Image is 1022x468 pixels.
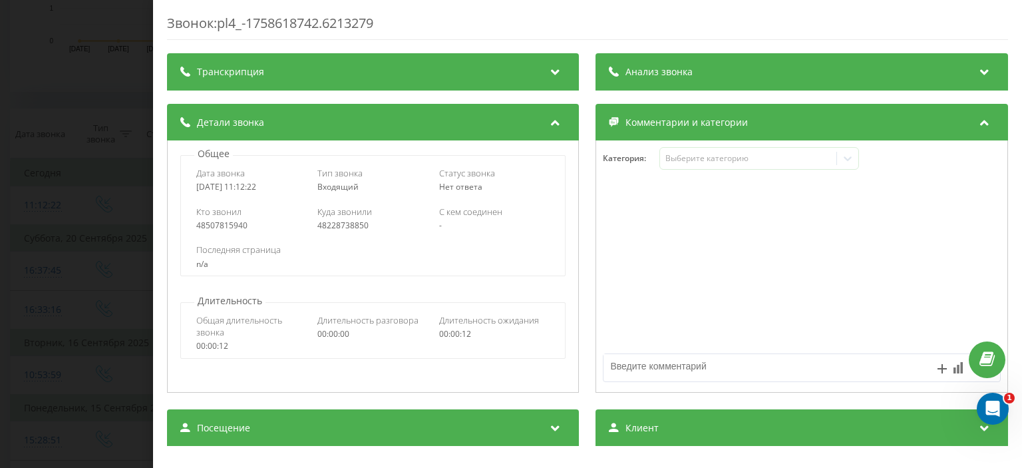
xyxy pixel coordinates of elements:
[194,147,233,160] p: Общее
[626,421,659,435] span: Клиент
[1004,393,1015,403] span: 1
[194,294,265,308] p: Длительность
[439,167,495,179] span: Статус звонка
[196,206,242,218] span: Кто звонил
[197,65,264,79] span: Транскрипция
[626,116,749,129] span: Комментарии и категории
[665,153,832,164] div: Выберите категорию
[197,421,250,435] span: Посещение
[626,65,693,79] span: Анализ звонка
[977,393,1009,425] iframe: Intercom live chat
[318,206,373,218] span: Куда звонили
[167,14,1008,40] div: Звонок : pl4_-1758618742.6213279
[196,342,307,351] div: 00:00:12
[318,221,429,230] div: 48228738850
[196,167,245,179] span: Дата звонка
[439,330,550,339] div: 00:00:12
[318,167,363,179] span: Тип звонка
[439,314,539,326] span: Длительность ожидания
[318,181,359,192] span: Входящий
[439,221,550,230] div: -
[439,181,482,192] span: Нет ответа
[196,182,307,192] div: [DATE] 11:12:22
[603,154,660,163] h4: Категория :
[318,314,419,326] span: Длительность разговора
[196,221,307,230] div: 48507815940
[196,260,550,269] div: n/a
[439,206,502,218] span: С кем соединен
[196,244,281,256] span: Последняя страница
[196,314,307,338] span: Общая длительность звонка
[318,330,429,339] div: 00:00:00
[197,116,264,129] span: Детали звонка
